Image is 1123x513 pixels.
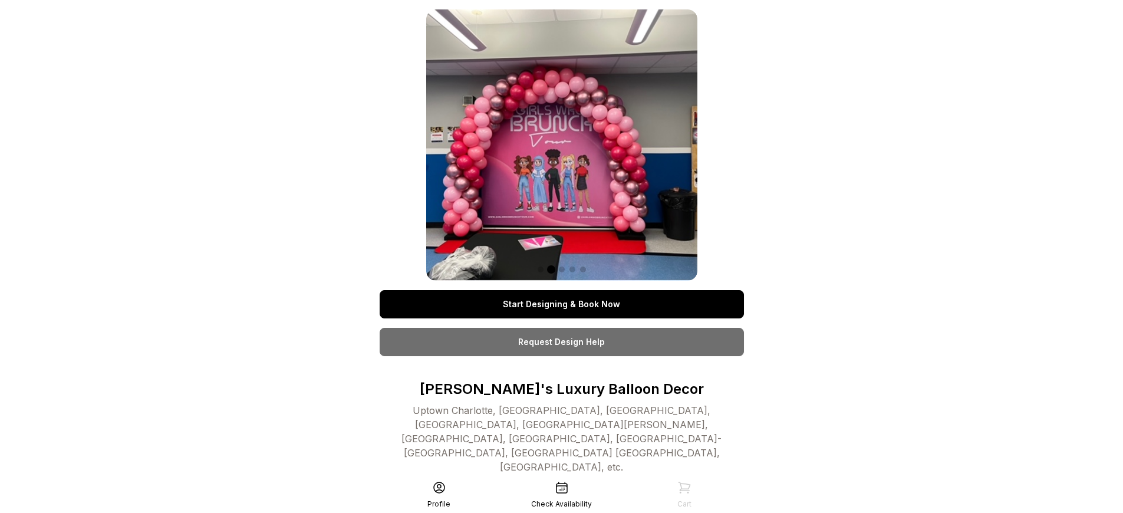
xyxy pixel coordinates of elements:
div: Profile [427,499,450,509]
p: [PERSON_NAME]'s Luxury Balloon Decor [380,380,744,399]
div: Cart [677,499,691,509]
a: Start Designing & Book Now [380,290,744,318]
div: Check Availability [531,499,592,509]
a: Request Design Help [380,328,744,356]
